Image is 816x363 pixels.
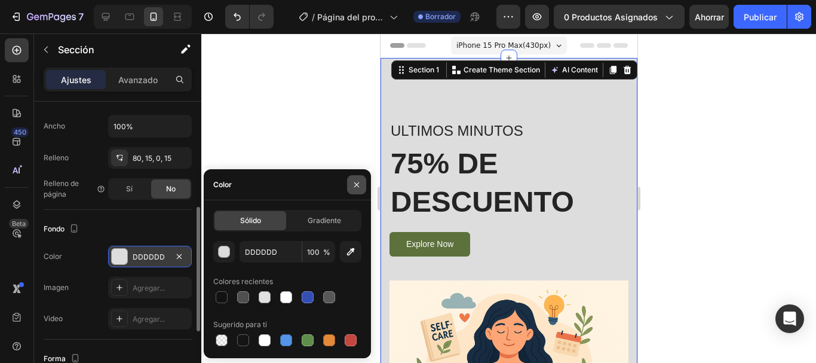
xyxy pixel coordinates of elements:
[58,42,156,57] p: Sección
[554,5,685,29] button: 0 productos asignados
[5,5,89,29] button: 7
[167,29,220,44] button: AI Content
[14,128,26,136] font: 450
[425,12,456,21] font: Borrador
[78,11,84,23] font: 7
[126,184,133,193] font: Sí
[133,315,165,324] font: Agregar...
[240,216,261,225] font: Sólido
[133,154,171,163] font: 80, 15, 0, 15
[133,252,165,261] font: DDDDDD
[58,44,94,56] font: Sección
[61,75,91,85] font: Ajustes
[44,179,79,199] font: Relleno de página
[744,12,777,22] font: Publicar
[240,241,302,263] input: Por ejemplo: FFFFFF
[312,12,315,22] font: /
[44,314,63,323] font: Video
[44,153,69,162] font: Relleno
[689,5,729,29] button: Ahorrar
[44,283,69,292] font: Imagen
[734,5,787,29] button: Publicar
[564,12,658,22] font: 0 productos asignados
[12,219,26,228] font: Beta
[109,115,191,137] input: Auto
[83,31,159,42] p: Create Theme Section
[317,12,383,60] font: Página del producto - 27 [PERSON_NAME], 20:25:06
[44,121,65,130] font: Ancho
[44,354,66,363] font: Forma
[118,75,158,85] font: Avanzado
[775,304,804,333] div: Abrir Intercom Messenger
[44,224,65,233] font: Fondo
[133,283,165,292] font: Agregar...
[166,184,176,193] font: No
[213,180,232,189] font: Color
[213,277,273,286] font: Colores recientes
[26,31,61,42] div: Section 1
[44,252,62,261] font: Color
[213,320,267,329] font: Sugerido para ti
[695,12,724,22] font: Ahorrar
[225,5,274,29] div: Deshacer/Rehacer
[381,33,637,363] iframe: Área de diseño
[323,248,330,257] font: %
[308,216,341,225] font: Gradiente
